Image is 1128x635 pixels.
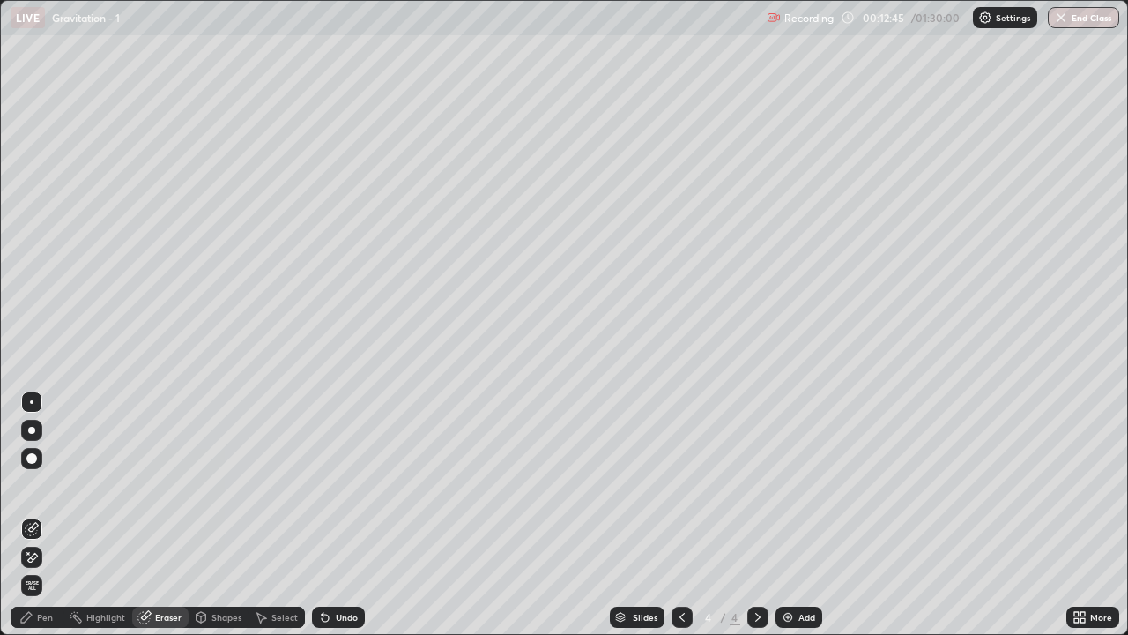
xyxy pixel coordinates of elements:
div: Add [798,613,815,622]
div: 4 [700,612,717,623]
img: end-class-cross [1054,11,1068,25]
div: More [1090,613,1112,622]
div: Undo [336,613,358,622]
div: Eraser [155,613,182,622]
img: recording.375f2c34.svg [767,11,781,25]
button: End Class [1048,7,1119,28]
div: Highlight [86,613,125,622]
div: Select [271,613,298,622]
div: 4 [730,609,740,625]
div: Slides [633,613,657,622]
span: Erase all [22,580,41,591]
img: add-slide-button [781,610,795,624]
p: LIVE [16,11,40,25]
div: Pen [37,613,53,622]
div: Shapes [211,613,241,622]
p: Gravitation - 1 [52,11,120,25]
p: Settings [996,13,1030,22]
p: Recording [784,11,834,25]
div: / [721,612,726,623]
img: class-settings-icons [978,11,992,25]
